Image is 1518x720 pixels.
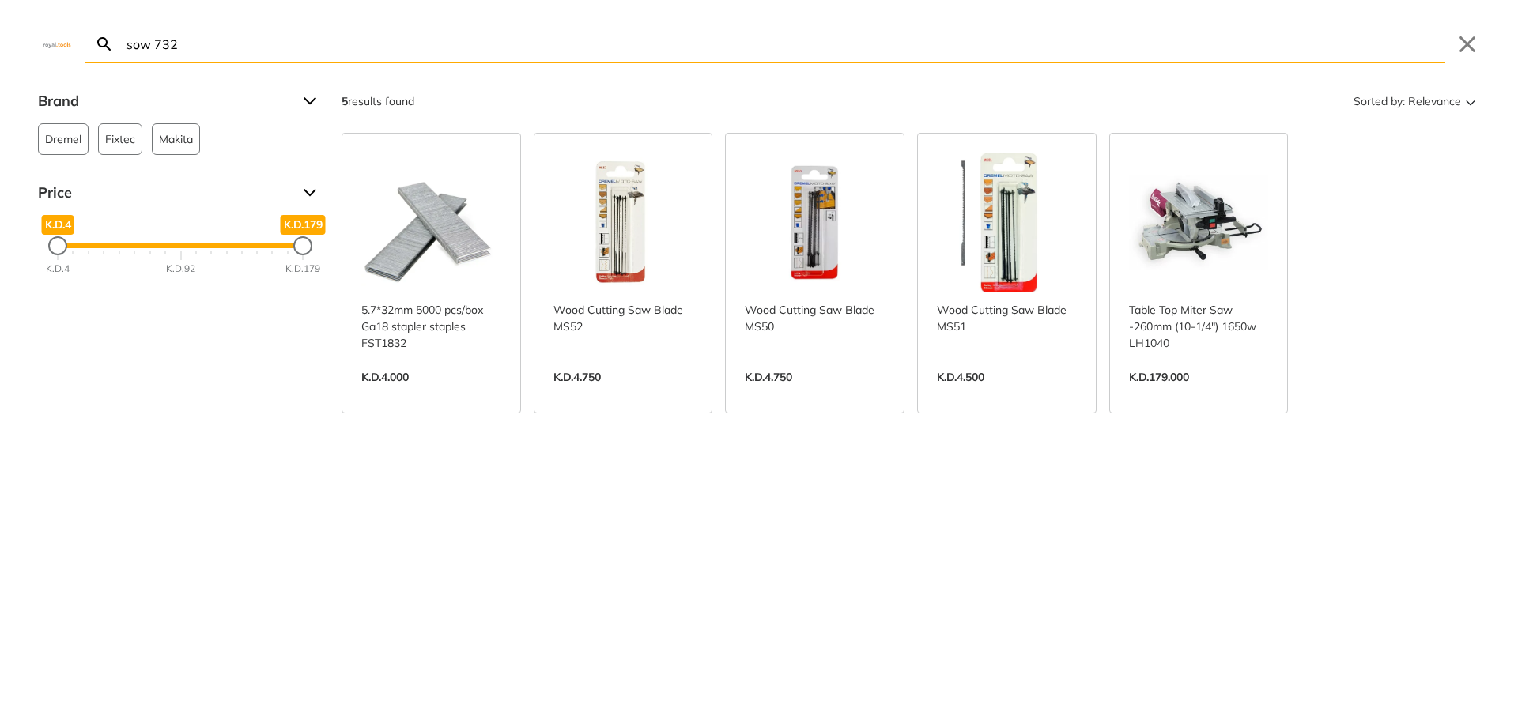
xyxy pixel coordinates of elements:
span: Fixtec [105,124,135,154]
span: Dremel [45,124,81,154]
img: Close [38,40,76,47]
svg: Sort [1461,92,1480,111]
span: Brand [38,89,291,114]
button: Fixtec [98,123,142,155]
button: Makita [152,123,200,155]
span: Makita [159,124,193,154]
div: Maximum Price [293,236,312,255]
button: Sorted by:Relevance Sort [1350,89,1480,114]
svg: Search [95,35,114,54]
div: Minimum Price [48,236,67,255]
strong: 5 [342,94,348,108]
button: Close [1455,32,1480,57]
input: Search… [123,25,1445,62]
div: K.D.4 [46,262,70,276]
div: results found [342,89,414,114]
button: Dremel [38,123,89,155]
div: K.D.92 [166,262,195,276]
span: Relevance [1408,89,1461,114]
div: K.D.179 [285,262,320,276]
span: Price [38,180,291,205]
